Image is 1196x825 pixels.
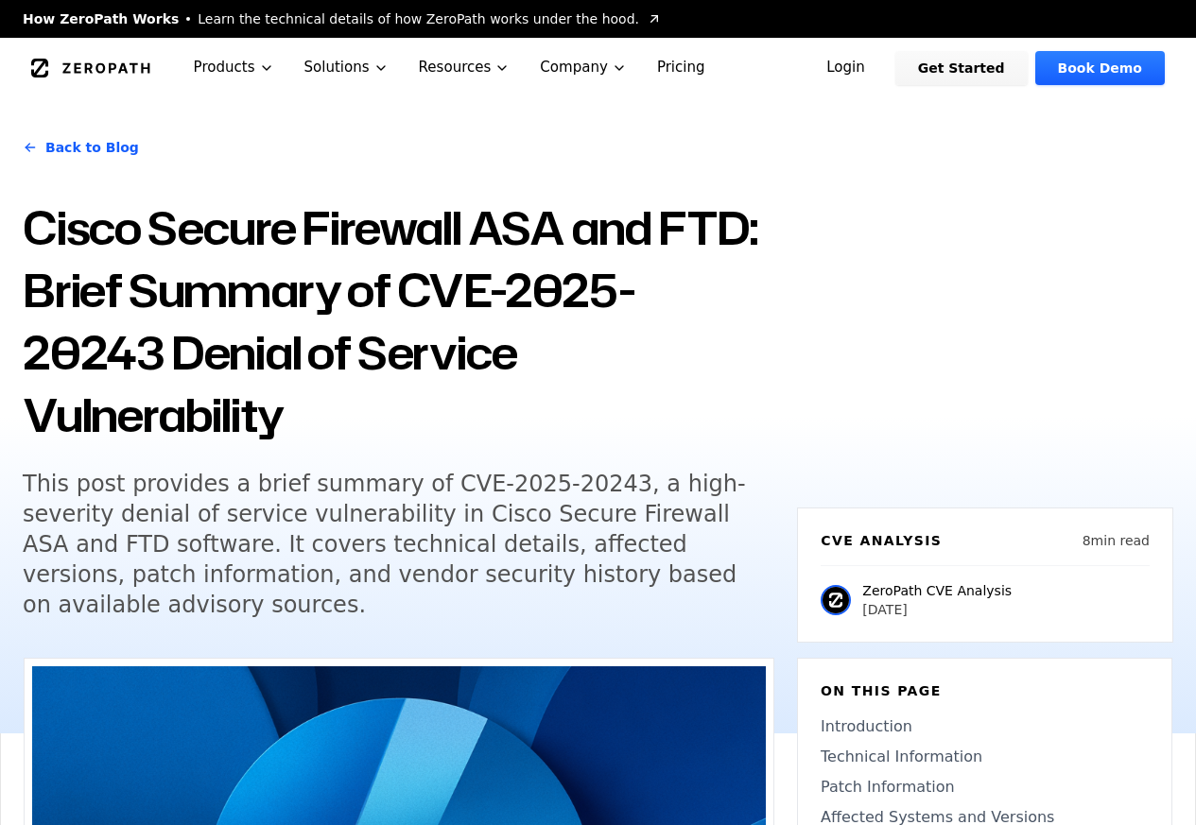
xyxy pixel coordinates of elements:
[525,38,642,97] button: Company
[821,531,942,550] h6: CVE Analysis
[23,197,774,446] h1: Cisco Secure Firewall ASA and FTD: Brief Summary of CVE-2025-20243 Denial of Service Vulnerability
[862,581,1012,600] p: ZeroPath CVE Analysis
[404,38,526,97] button: Resources
[289,38,404,97] button: Solutions
[23,9,662,28] a: How ZeroPath WorksLearn the technical details of how ZeroPath works under the hood.
[23,9,179,28] span: How ZeroPath Works
[23,469,749,620] h5: This post provides a brief summary of CVE-2025-20243, a high-severity denial of service vulnerabi...
[821,776,1149,799] a: Patch Information
[23,121,139,174] a: Back to Blog
[642,38,720,97] a: Pricing
[821,681,1149,700] h6: On this page
[821,585,851,615] img: ZeroPath CVE Analysis
[179,38,289,97] button: Products
[1035,51,1165,85] a: Book Demo
[1083,531,1150,550] p: 8 min read
[821,715,1149,738] a: Introduction
[862,600,1012,619] p: [DATE]
[804,51,888,85] a: Login
[198,9,639,28] span: Learn the technical details of how ZeroPath works under the hood.
[821,746,1149,768] a: Technical Information
[895,51,1028,85] a: Get Started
